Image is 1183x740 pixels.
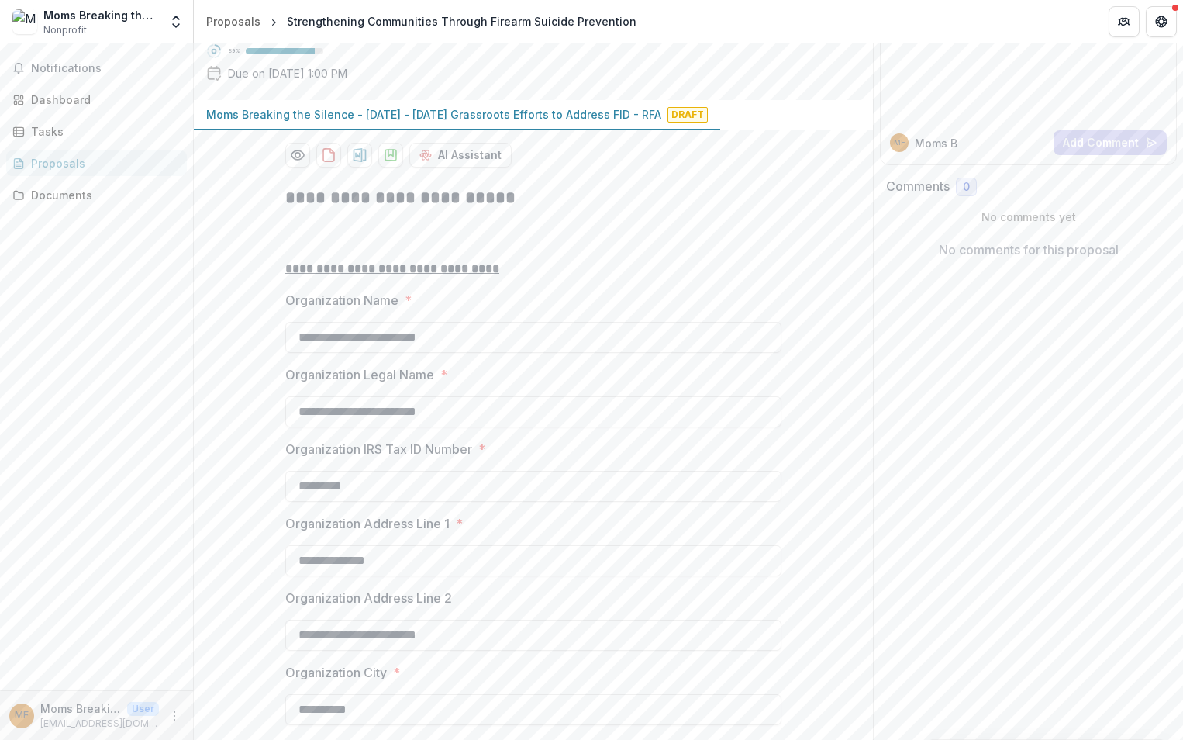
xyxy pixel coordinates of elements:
[915,135,957,151] p: Moms B
[15,711,29,721] div: Moms Breaking the Silence Foundation
[285,143,310,168] button: Preview a089bf56-9ddb-4ab8-bf55-80926bc800ae-0.pdf
[206,106,661,123] p: Moms Breaking the Silence - [DATE] - [DATE] Grassroots Efforts to Address FID - RFA
[939,240,1119,259] p: No comments for this proposal
[886,209,1171,225] p: No comments yet
[40,717,159,731] p: [EMAIL_ADDRESS][DOMAIN_NAME]
[200,10,643,33] nav: breadcrumb
[894,139,905,147] div: Moms Breaking the Silence Foundation
[285,589,452,607] p: Organization Address Line 2
[31,187,174,203] div: Documents
[1054,130,1167,155] button: Add Comment
[43,23,87,37] span: Nonprofit
[12,9,37,34] img: Moms Breaking the Silence
[6,119,187,144] a: Tasks
[228,65,347,81] p: Due on [DATE] 1:00 PM
[31,92,174,108] div: Dashboard
[886,179,950,194] h2: Comments
[1109,6,1140,37] button: Partners
[667,107,708,123] span: Draft
[228,46,240,57] p: 89 %
[378,143,403,168] button: download-proposal
[285,365,434,384] p: Organization Legal Name
[347,143,372,168] button: download-proposal
[285,291,398,309] p: Organization Name
[316,143,341,168] button: download-proposal
[165,6,187,37] button: Open entity switcher
[200,10,267,33] a: Proposals
[963,181,970,194] span: 0
[165,707,184,725] button: More
[43,7,159,23] div: Moms Breaking the Silence
[287,13,636,29] div: Strengthening Communities Through Firearm Suicide Prevention
[6,56,187,81] button: Notifications
[409,143,512,168] button: AI Assistant
[1146,6,1177,37] button: Get Help
[31,62,181,75] span: Notifications
[206,13,260,29] div: Proposals
[285,663,387,682] p: Organization City
[6,182,187,208] a: Documents
[6,87,187,112] a: Dashboard
[285,514,450,533] p: Organization Address Line 1
[285,440,472,458] p: Organization IRS Tax ID Number
[31,155,174,171] div: Proposals
[6,150,187,176] a: Proposals
[31,123,174,140] div: Tasks
[127,702,159,716] p: User
[40,700,121,717] p: Moms Breaking the Silence Foundation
